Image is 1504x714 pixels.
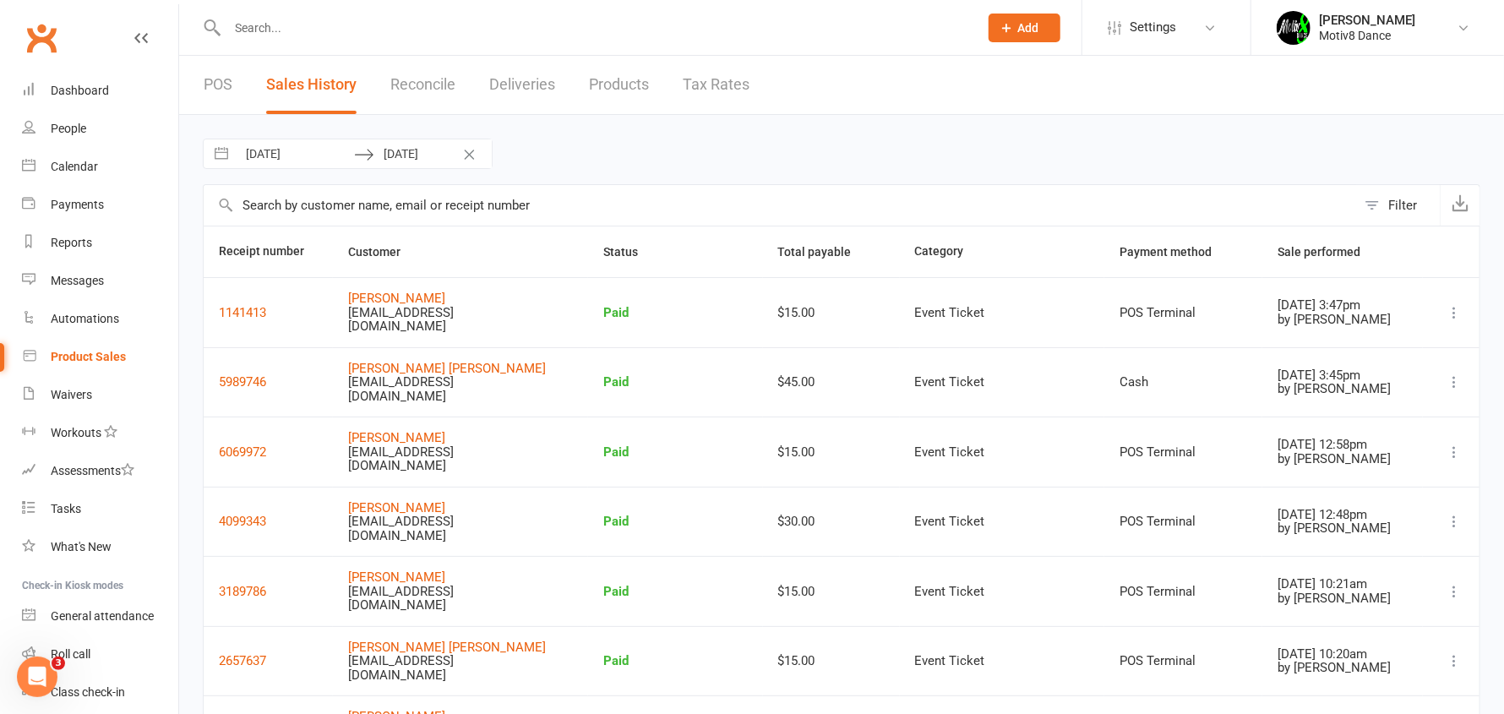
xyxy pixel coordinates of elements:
div: by [PERSON_NAME] [1278,521,1408,536]
a: Product Sales [22,338,178,376]
div: Filter [1388,195,1417,215]
div: Dashboard [51,84,109,97]
div: [DATE] 12:48pm [1278,508,1408,522]
div: POS Terminal [1120,306,1247,320]
div: Workouts [51,426,101,439]
a: [PERSON_NAME] [348,291,445,306]
div: POS Terminal [1120,445,1247,460]
div: Paid [603,515,748,529]
button: 4099343 [219,511,266,531]
a: [PERSON_NAME] [PERSON_NAME] [348,361,546,376]
input: Search... [222,16,967,40]
button: Total payable [778,242,870,262]
div: Automations [51,312,119,325]
a: Tasks [22,490,178,528]
div: by [PERSON_NAME] [1278,382,1408,396]
div: [PERSON_NAME] [1319,13,1415,28]
span: Add [1018,21,1039,35]
div: [DATE] 12:58pm [1278,438,1408,452]
a: Deliveries [489,56,555,114]
a: [PERSON_NAME] [348,500,445,515]
div: Waivers [51,388,92,401]
div: Paid [603,654,748,668]
a: Waivers [22,376,178,414]
button: Interact with the calendar and add the check-in date for your trip. [206,139,237,168]
div: $15.00 [778,445,885,460]
button: Clear Dates [455,138,484,170]
button: 6069972 [219,442,266,462]
button: Customer [348,242,419,262]
div: $15.00 [778,585,885,599]
th: Category [900,226,1105,277]
div: [EMAIL_ADDRESS][DOMAIN_NAME] [348,515,500,542]
a: Roll call [22,635,178,673]
div: Tasks [51,502,81,515]
div: by [PERSON_NAME] [1278,591,1408,606]
a: Clubworx [20,17,63,59]
a: Payments [22,186,178,224]
div: $30.00 [778,515,885,529]
a: People [22,110,178,148]
a: [PERSON_NAME] [348,570,445,585]
div: Roll call [51,647,90,661]
div: Event Ticket [915,445,1090,460]
input: Search by customer name, email or receipt number [204,185,1356,226]
div: by [PERSON_NAME] [1278,661,1408,675]
a: What's New [22,528,178,566]
a: Workouts [22,414,178,452]
a: Automations [22,300,178,338]
input: To [374,139,492,168]
div: Messages [51,274,104,287]
div: Payments [51,198,104,211]
a: Calendar [22,148,178,186]
div: [DATE] 3:47pm [1278,298,1408,313]
button: 5989746 [219,372,266,392]
a: Sales History [266,56,357,114]
div: POS Terminal [1120,515,1247,529]
button: 3189786 [219,581,266,602]
button: 1141413 [219,302,266,323]
span: Total payable [778,245,870,259]
a: POS [204,56,232,114]
a: Class kiosk mode [22,673,178,711]
a: Reconcile [390,56,455,114]
a: Reports [22,224,178,262]
div: [EMAIL_ADDRESS][DOMAIN_NAME] [348,654,500,682]
span: 3 [52,657,65,670]
div: Product Sales [51,350,126,363]
div: Paid [603,445,748,460]
div: Event Ticket [915,306,1090,320]
button: Sale performed [1278,242,1379,262]
div: POS Terminal [1120,585,1247,599]
a: Products [589,56,649,114]
div: $45.00 [778,375,885,390]
div: POS Terminal [1120,654,1247,668]
div: What's New [51,540,112,553]
span: Sale performed [1278,245,1379,259]
div: [EMAIL_ADDRESS][DOMAIN_NAME] [348,445,500,473]
a: Messages [22,262,178,300]
div: Assessments [51,464,134,477]
div: Paid [603,375,748,390]
input: From [237,139,354,168]
button: Status [603,242,657,262]
div: Calendar [51,160,98,173]
div: Event Ticket [915,515,1090,529]
div: Event Ticket [915,375,1090,390]
span: Status [603,245,657,259]
div: Event Ticket [915,585,1090,599]
a: Assessments [22,452,178,490]
a: Dashboard [22,72,178,110]
th: Receipt number [204,226,333,277]
div: [DATE] 10:20am [1278,647,1408,662]
div: $15.00 [778,306,885,320]
div: by [PERSON_NAME] [1278,452,1408,466]
button: Add [989,14,1060,42]
a: General attendance kiosk mode [22,597,178,635]
div: $15.00 [778,654,885,668]
a: [PERSON_NAME] [PERSON_NAME] [348,640,546,655]
img: thumb_image1679272194.png [1277,11,1311,45]
iframe: Intercom live chat [17,657,57,697]
button: Filter [1356,185,1440,226]
div: Class check-in [51,685,125,699]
